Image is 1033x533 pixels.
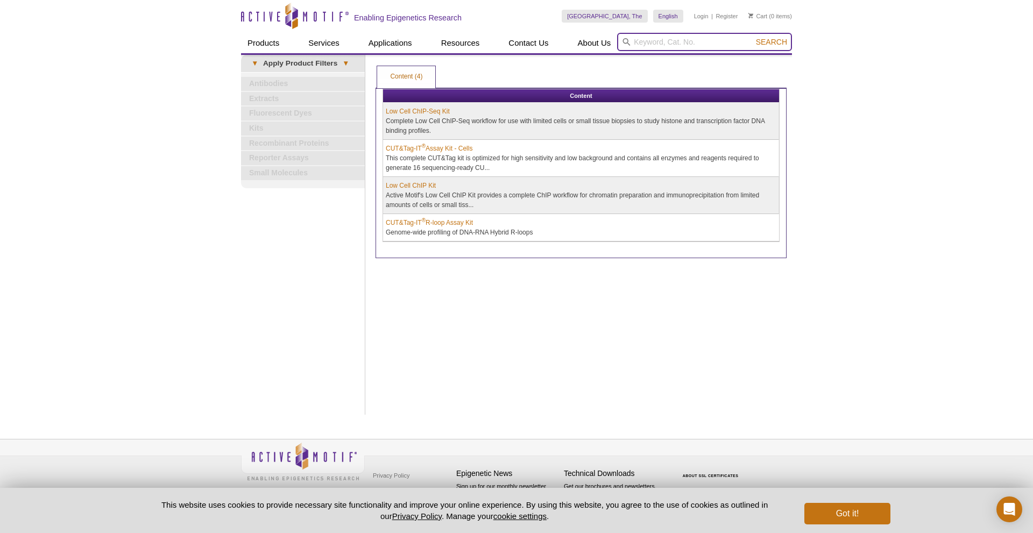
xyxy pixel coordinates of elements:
[716,12,738,20] a: Register
[241,166,365,180] a: Small Molecules
[377,66,435,88] a: Content (4)
[383,89,779,103] th: Content
[456,469,558,478] h4: Epigenetic News
[354,13,462,23] h2: Enabling Epigenetics Research
[241,55,365,72] a: ▾Apply Product Filters▾
[241,439,365,483] img: Active Motif,
[422,143,426,149] sup: ®
[302,33,346,53] a: Services
[241,92,365,106] a: Extracts
[386,144,472,153] a: CUT&Tag-IT®Assay Kit - Cells
[748,12,767,20] a: Cart
[617,33,792,51] input: Keyword, Cat. No.
[502,33,555,53] a: Contact Us
[337,59,354,68] span: ▾
[564,482,666,509] p: Get our brochures and newsletters, or request them by mail.
[456,482,558,518] p: Sign up for our monthly newsletter highlighting recent publications in the field of epigenetics.
[564,469,666,478] h4: Technical Downloads
[422,217,426,223] sup: ®
[804,503,890,524] button: Got it!
[383,177,779,214] td: Active Motif's Low Cell ChIP Kit provides a complete ChIP workflow for chromatin preparation and ...
[241,106,365,120] a: Fluorescent Dyes
[694,12,709,20] a: Login
[241,33,286,53] a: Products
[383,214,779,241] td: Genome-wide profiling of DNA-RNA Hybrid R-loops
[362,33,419,53] a: Applications
[383,140,779,177] td: This complete CUT&Tag kit is optimized for high sensitivity and low background and contains all e...
[246,59,263,68] span: ▾
[683,474,739,478] a: ABOUT SSL CERTIFICATES
[370,467,412,484] a: Privacy Policy
[241,77,365,91] a: Antibodies
[756,38,787,46] span: Search
[386,181,436,190] a: Low Cell ChIP Kit
[671,458,752,482] table: Click to Verify - This site chose Symantec SSL for secure e-commerce and confidential communicati...
[241,137,365,151] a: Recombinant Proteins
[386,218,473,228] a: CUT&Tag-IT®R-loop Assay Kit
[748,10,792,23] li: (0 items)
[562,10,647,23] a: [GEOGRAPHIC_DATA], The
[370,484,427,500] a: Terms & Conditions
[241,151,365,165] a: Reporter Assays
[493,511,547,521] button: cookie settings
[653,10,683,23] a: English
[753,37,790,47] button: Search
[435,33,486,53] a: Resources
[241,122,365,136] a: Kits
[571,33,618,53] a: About Us
[996,496,1022,522] div: Open Intercom Messenger
[748,13,753,18] img: Your Cart
[386,106,450,116] a: Low Cell ChIP-Seq Kit
[711,10,713,23] li: |
[392,511,442,521] a: Privacy Policy
[383,103,779,140] td: Complete Low Cell ChIP-Seq workflow for use with limited cells or small tissue biopsies to study ...
[143,499,787,522] p: This website uses cookies to provide necessary site functionality and improve your online experie...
